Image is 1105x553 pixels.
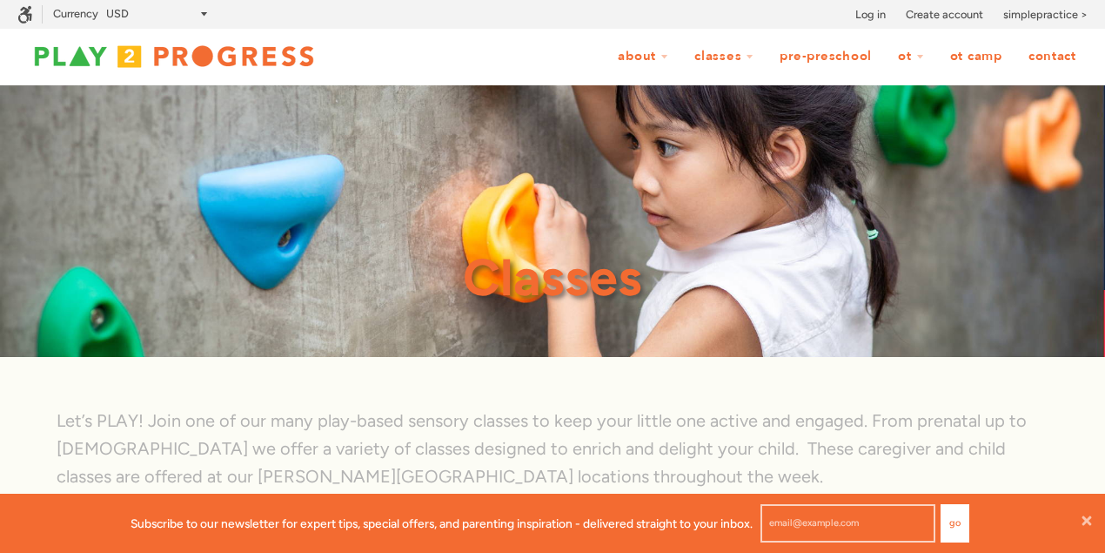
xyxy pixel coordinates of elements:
a: OT Camp [939,40,1014,73]
button: Go [941,504,969,543]
a: Pre-Preschool [768,40,883,73]
a: Contact [1017,40,1088,73]
p: Let’s PLAY! Join one of our many play-based sensory classes to keep your little one active and en... [57,407,1048,490]
input: email@example.com [760,504,935,543]
a: OT [887,40,935,73]
a: Classes [683,40,765,73]
a: simplepractice > [1003,6,1088,24]
img: Play2Progress logo [17,39,331,74]
a: About [606,40,680,73]
p: Subscribe to our newsletter for expert tips, special offers, and parenting inspiration - delivere... [131,514,753,533]
a: Log in [855,6,886,24]
a: Create account [906,6,983,24]
label: Currency [53,7,98,20]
